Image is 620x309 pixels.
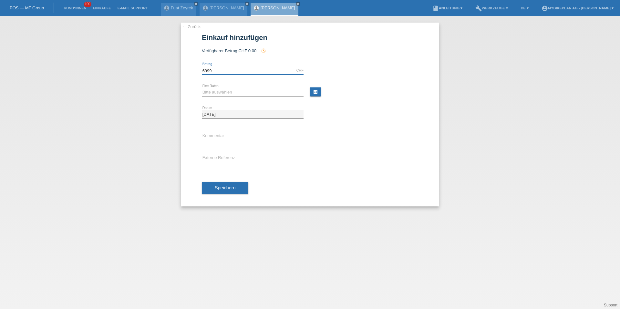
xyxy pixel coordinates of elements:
i: account_circle [542,5,548,12]
div: CHF [296,68,304,72]
a: [PERSON_NAME] [210,5,244,10]
a: ← Zurück [182,24,201,29]
a: E-Mail Support [114,6,151,10]
a: bookAnleitung ▾ [429,6,466,10]
a: buildWerkzeuge ▾ [472,6,511,10]
a: calculate [310,87,321,96]
div: Verfügbarer Betrag: [202,48,418,53]
h1: Einkauf hinzufügen [202,34,418,42]
a: POS — MF Group [10,5,44,10]
a: close [194,2,198,6]
i: close [245,2,249,5]
a: [PERSON_NAME] [261,5,295,10]
a: Einkäufe [89,6,114,10]
a: account_circleMybikeplan AG - [PERSON_NAME] ▾ [538,6,617,10]
a: DE ▾ [518,6,532,10]
i: history_toggle_off [261,48,266,53]
i: book [432,5,439,12]
i: build [475,5,482,12]
span: Speichern [215,185,235,190]
a: close [245,2,249,6]
i: close [194,2,198,5]
span: Seit der Autorisierung wurde ein Einkauf hinzugefügt, welcher eine zukünftige Autorisierung und d... [258,48,266,53]
a: close [296,2,300,6]
span: 100 [84,2,92,7]
i: close [296,2,300,5]
a: Support [604,303,617,307]
a: Fuat Zeyrek [171,5,193,10]
span: CHF 0.00 [238,48,256,53]
i: calculate [313,89,318,95]
button: Speichern [202,182,248,194]
a: Kund*innen [60,6,89,10]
